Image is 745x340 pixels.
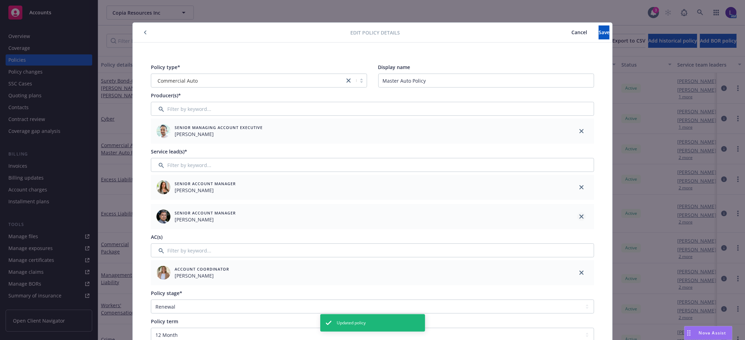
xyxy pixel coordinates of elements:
[151,148,187,155] span: Service lead(s)*
[351,29,400,36] span: Edit policy details
[151,92,181,99] span: Producer(s)*
[175,130,263,138] span: [PERSON_NAME]
[684,326,732,340] button: Nova Assist
[151,243,594,257] input: Filter by keyword...
[175,216,236,223] span: [PERSON_NAME]
[158,77,198,84] span: Commercial Auto
[571,29,587,36] span: Cancel
[156,124,170,138] img: employee photo
[175,187,236,194] span: [PERSON_NAME]
[151,290,182,296] span: Policy stage*
[151,158,594,172] input: Filter by keyword...
[337,320,366,326] span: Updated policy
[577,127,586,135] a: close
[151,234,162,240] span: AC(s)
[378,64,410,70] span: Display name
[577,212,586,221] a: close
[156,210,170,224] img: employee photo
[151,318,178,325] span: Policy term
[175,272,229,279] span: [PERSON_NAME]
[151,102,594,116] input: Filter by keyword...
[560,25,599,39] button: Cancel
[175,124,263,130] span: Senior Managing Account Executive
[344,76,353,85] a: close
[175,181,236,187] span: Senior Account Manager
[599,25,609,39] button: Save
[577,183,586,191] a: close
[156,266,170,280] img: employee photo
[151,64,180,70] span: Policy type*
[577,269,586,277] a: close
[599,29,609,36] span: Save
[175,266,229,272] span: Account Coordinator
[155,77,341,84] span: Commercial Auto
[699,330,726,336] span: Nova Assist
[685,326,693,340] div: Drag to move
[156,180,170,194] img: employee photo
[175,210,236,216] span: Senior Account Manager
